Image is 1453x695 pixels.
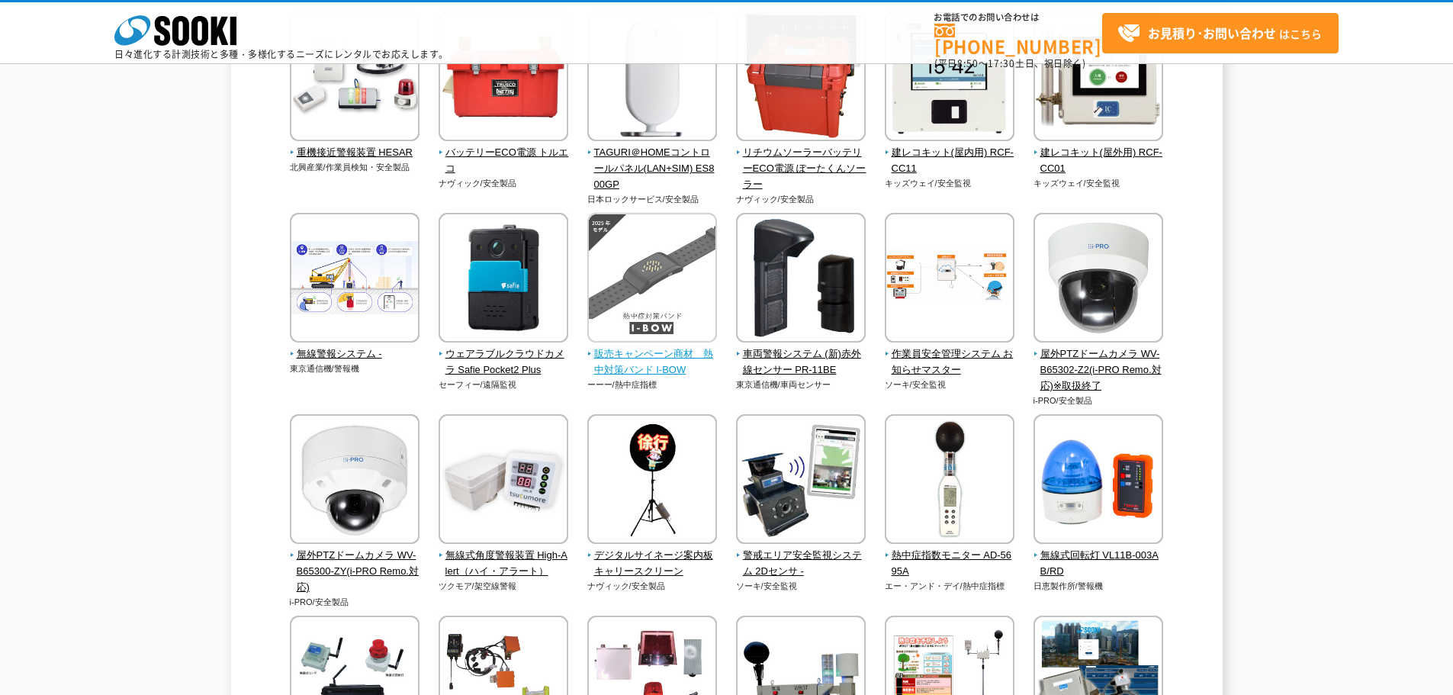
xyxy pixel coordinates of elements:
span: バッテリーECO電源 トルエコ [439,145,569,177]
span: 17:30 [988,56,1015,70]
a: 作業員安全管理システム お知らせマスター [885,332,1015,378]
p: ツクモア/架空線警報 [439,580,569,593]
img: 屋外PTZドームカメラ WV-B65300-ZY(i-PRO Remo.対応) [290,414,420,548]
p: エー・アンド・デイ/熱中症指標 [885,580,1015,593]
img: TAGURI＠HOMEコントロールパネル(LAN+SIM) ES800GP [587,11,717,145]
span: 販売キャンペーン商材 熱中対策バンド I-BOW [587,346,718,378]
p: ソーキ/安全監視 [885,378,1015,391]
a: 車両警報システム (新)赤外線センサー PR-11BE [736,332,866,378]
p: 北興産業/作業員検知・安全製品 [290,161,420,174]
a: 無線式角度警報装置 High-Alert（ハイ・アラート） [439,533,569,579]
p: ナヴィック/安全製品 [587,580,718,593]
span: 警戒エリア安全監視システム 2Dセンサ - [736,548,866,580]
span: お電話でのお問い合わせは [934,13,1102,22]
a: 屋外PTZドームカメラ WV-B65300-ZY(i-PRO Remo.対応) [290,533,420,595]
span: 屋外PTZドームカメラ WV-B65300-ZY(i-PRO Remo.対応) [290,548,420,595]
a: 無線式回転灯 VL11B-003AB/RD [1033,533,1164,579]
a: [PHONE_NUMBER] [934,24,1102,55]
img: 車両警報システム (新)赤外線センサー PR-11BE [736,213,866,346]
img: 無線式回転灯 VL11B-003AB/RD [1033,414,1163,548]
span: デジタルサイネージ案内板 キャリースクリーン [587,548,718,580]
p: セーフィー/遠隔監視 [439,378,569,391]
a: 重機接近警報装置 HESAR [290,130,420,161]
span: 無線式角度警報装置 High-Alert（ハイ・アラート） [439,548,569,580]
img: 建レコキット(屋外用) RCF-CC01 [1033,11,1163,145]
p: 日本ロックサービス/安全製品 [587,193,718,206]
span: 作業員安全管理システム お知らせマスター [885,346,1015,378]
p: ーーー/熱中症指標 [587,378,718,391]
img: 警戒エリア安全監視システム 2Dセンサ - [736,414,866,548]
a: デジタルサイネージ案内板 キャリースクリーン [587,533,718,579]
a: お見積り･お問い合わせはこちら [1102,13,1339,53]
a: ウェアラブルクラウドカメラ Safie Pocket2 Plus [439,332,569,378]
span: 無線式回転灯 VL11B-003AB/RD [1033,548,1164,580]
img: 建レコキット(屋内用) RCF-CC11 [885,11,1014,145]
a: 建レコキット(屋外用) RCF-CC01 [1033,130,1164,176]
strong: お見積り･お問い合わせ [1148,24,1276,42]
p: ナヴィック/安全製品 [736,193,866,206]
p: 日々進化する計測技術と多種・多様化するニーズにレンタルでお応えします。 [114,50,448,59]
a: バッテリーECO電源 トルエコ [439,130,569,176]
span: 車両警報システム (新)赤外線センサー PR-11BE [736,346,866,378]
p: 東京通信機/警報機 [290,362,420,375]
span: 無線警報システム - [290,346,420,362]
img: 無線式角度警報装置 High-Alert（ハイ・アラート） [439,414,568,548]
a: 販売キャンペーン商材 熱中対策バンド I-BOW [587,332,718,378]
p: キッズウェイ/安全監視 [1033,177,1164,190]
img: デジタルサイネージ案内板 キャリースクリーン [587,414,717,548]
img: ウェアラブルクラウドカメラ Safie Pocket2 Plus [439,213,568,346]
a: 熱中症指数モニター AD-5695A [885,533,1015,579]
img: 作業員安全管理システム お知らせマスター [885,213,1014,346]
img: 熱中症指数モニター AD-5695A [885,414,1014,548]
a: 警戒エリア安全監視システム 2Dセンサ - [736,533,866,579]
span: ウェアラブルクラウドカメラ Safie Pocket2 Plus [439,346,569,378]
span: TAGURI＠HOMEコントロールパネル(LAN+SIM) ES800GP [587,145,718,192]
a: 無線警報システム - [290,332,420,362]
img: 無線警報システム - [290,213,420,346]
p: ナヴィック/安全製品 [439,177,569,190]
p: 東京通信機/車両センサー [736,378,866,391]
p: キッズウェイ/安全監視 [885,177,1015,190]
a: 建レコキット(屋内用) RCF-CC11 [885,130,1015,176]
p: i-PRO/安全製品 [1033,394,1164,407]
img: 屋外PTZドームカメラ WV-B65302-Z2(i-PRO Remo.対応)※取扱終了 [1033,213,1163,346]
p: ソーキ/安全監視 [736,580,866,593]
p: i-PRO/安全製品 [290,596,420,609]
span: 屋外PTZドームカメラ WV-B65302-Z2(i-PRO Remo.対応)※取扱終了 [1033,346,1164,394]
img: 重機接近警報装置 HESAR [290,11,420,145]
span: 重機接近警報装置 HESAR [290,145,420,161]
img: 販売キャンペーン商材 熱中対策バンド I-BOW [587,213,717,346]
a: リチウムソーラーバッテリーECO電源 ぽーたくんソーラー [736,130,866,192]
span: 熱中症指数モニター AD-5695A [885,548,1015,580]
span: 建レコキット(屋内用) RCF-CC11 [885,145,1015,177]
a: TAGURI＠HOMEコントロールパネル(LAN+SIM) ES800GP [587,130,718,192]
span: (平日 ～ 土日、祝日除く) [934,56,1085,70]
img: リチウムソーラーバッテリーECO電源 ぽーたくんソーラー [736,11,866,145]
p: 日恵製作所/警報機 [1033,580,1164,593]
span: はこちら [1117,22,1322,45]
a: 屋外PTZドームカメラ WV-B65302-Z2(i-PRO Remo.対応)※取扱終了 [1033,332,1164,394]
span: 8:50 [957,56,979,70]
span: 建レコキット(屋外用) RCF-CC01 [1033,145,1164,177]
img: バッテリーECO電源 トルエコ [439,11,568,145]
span: リチウムソーラーバッテリーECO電源 ぽーたくんソーラー [736,145,866,192]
